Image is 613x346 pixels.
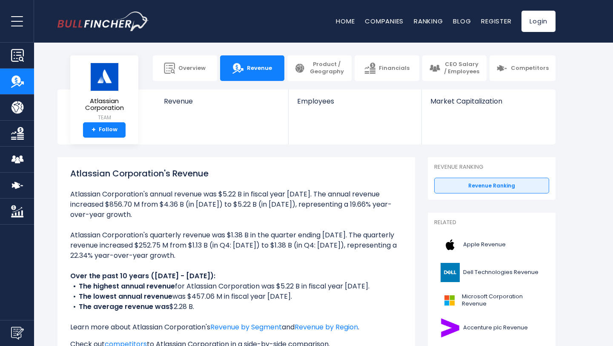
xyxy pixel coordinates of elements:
[379,65,410,72] span: Financials
[155,89,289,120] a: Revenue
[444,61,480,75] span: CEO Salary / Employees
[57,12,149,31] img: bullfincher logo
[521,11,556,32] a: Login
[178,65,206,72] span: Overview
[70,302,402,312] li: $2.28 B.
[289,89,421,120] a: Employees
[434,178,549,194] a: Revenue Ranking
[295,322,358,332] a: Revenue by Region
[70,189,402,220] li: Atlassian Corporation's annual revenue was $5.22 B in fiscal year [DATE]. The annual revenue incr...
[434,219,549,226] p: Related
[365,17,404,26] a: Companies
[57,12,149,31] a: Go to homepage
[434,164,549,171] p: Revenue Ranking
[70,291,402,302] li: was $457.06 M in fiscal year [DATE].
[92,126,96,134] strong: +
[164,97,280,105] span: Revenue
[430,97,546,105] span: Market Capitalization
[355,55,419,81] a: Financials
[439,291,459,310] img: MSFT logo
[422,89,555,120] a: Market Capitalization
[70,322,402,332] p: Learn more about Atlassian Corporation's and .
[511,65,549,72] span: Competitors
[439,318,461,337] img: ACN logo
[414,17,443,26] a: Ranking
[79,281,175,291] b: The highest annual revenue
[77,98,132,112] span: Atlassian Corporation
[77,62,132,122] a: Atlassian Corporation TEAM
[77,114,132,121] small: TEAM
[79,302,169,311] b: The average revenue was
[70,281,402,291] li: for Atlassian Corporation was $5.22 B in fiscal year [DATE].
[70,271,215,281] b: Over the past 10 years ([DATE] - [DATE]):
[434,316,549,340] a: Accenture plc Revenue
[70,167,402,180] h1: Atlassian Corporation's Revenue
[210,322,282,332] a: Revenue by Segment
[439,235,461,254] img: AAPL logo
[287,55,352,81] a: Product / Geography
[422,55,487,81] a: CEO Salary / Employees
[309,61,345,75] span: Product / Geography
[481,17,511,26] a: Register
[453,17,471,26] a: Blog
[153,55,217,81] a: Overview
[70,230,402,261] li: Atlassian Corporation's quarterly revenue was $1.38 B in the quarter ending [DATE]. The quarterly...
[297,97,412,105] span: Employees
[220,55,284,81] a: Revenue
[434,233,549,257] a: Apple Revenue
[434,261,549,284] a: Dell Technologies Revenue
[79,291,172,301] b: The lowest annual revenue
[336,17,355,26] a: Home
[247,65,272,72] span: Revenue
[83,122,126,138] a: +Follow
[490,55,556,81] a: Competitors
[439,263,461,282] img: DELL logo
[434,288,549,312] a: Microsoft Corporation Revenue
